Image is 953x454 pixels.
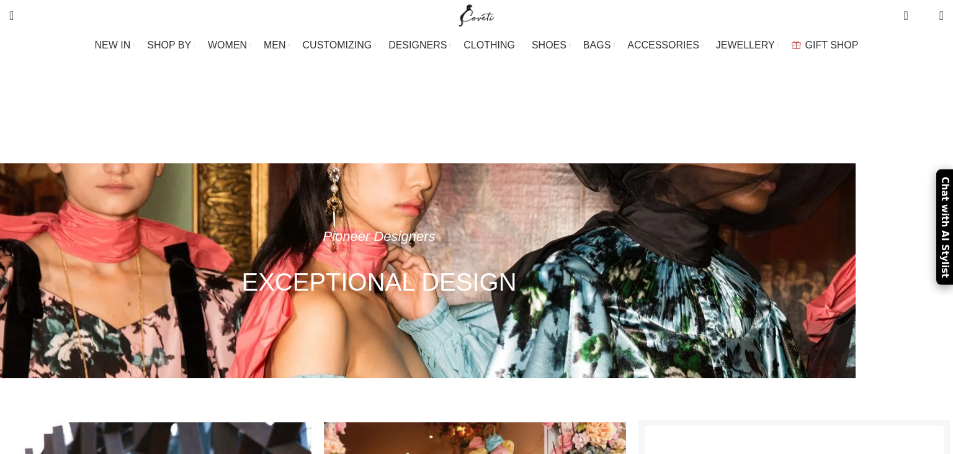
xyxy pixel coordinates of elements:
[3,3,20,28] a: Search
[920,12,929,22] span: 0
[532,33,571,58] a: SHOES
[792,41,801,49] img: GiftBag
[532,39,566,51] span: SHOES
[805,39,859,51] span: GIFT SHOP
[436,113,462,124] a: Home
[323,229,436,244] em: Pioneer Designers
[147,39,191,51] span: SHOP BY
[897,3,914,28] a: 0
[147,33,195,58] a: SHOP BY
[627,39,699,51] span: ACCESSORIES
[716,33,779,58] a: JEWELLERY
[463,39,515,51] span: CLOTHING
[241,266,516,297] h4: EXCEPTIONAL DESIGN
[95,39,131,51] span: NEW IN
[627,33,704,58] a: ACCESSORIES
[388,39,447,51] span: DESIGNERS
[792,33,859,58] a: GIFT SHOP
[208,33,251,58] a: WOMEN
[905,6,914,16] span: 0
[583,39,611,51] span: BAGS
[423,71,530,104] h1: About us
[95,33,135,58] a: NEW IN
[303,33,377,58] a: CUSTOMIZING
[716,39,775,51] span: JEWELLERY
[475,113,517,124] span: About us
[3,33,950,58] div: Main navigation
[463,33,519,58] a: CLOTHING
[918,3,930,28] div: My Wishlist
[264,39,286,51] span: MEN
[583,33,615,58] a: BAGS
[303,39,372,51] span: CUSTOMIZING
[208,39,247,51] span: WOMEN
[456,9,498,20] a: Site logo
[388,33,451,58] a: DESIGNERS
[264,33,290,58] a: MEN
